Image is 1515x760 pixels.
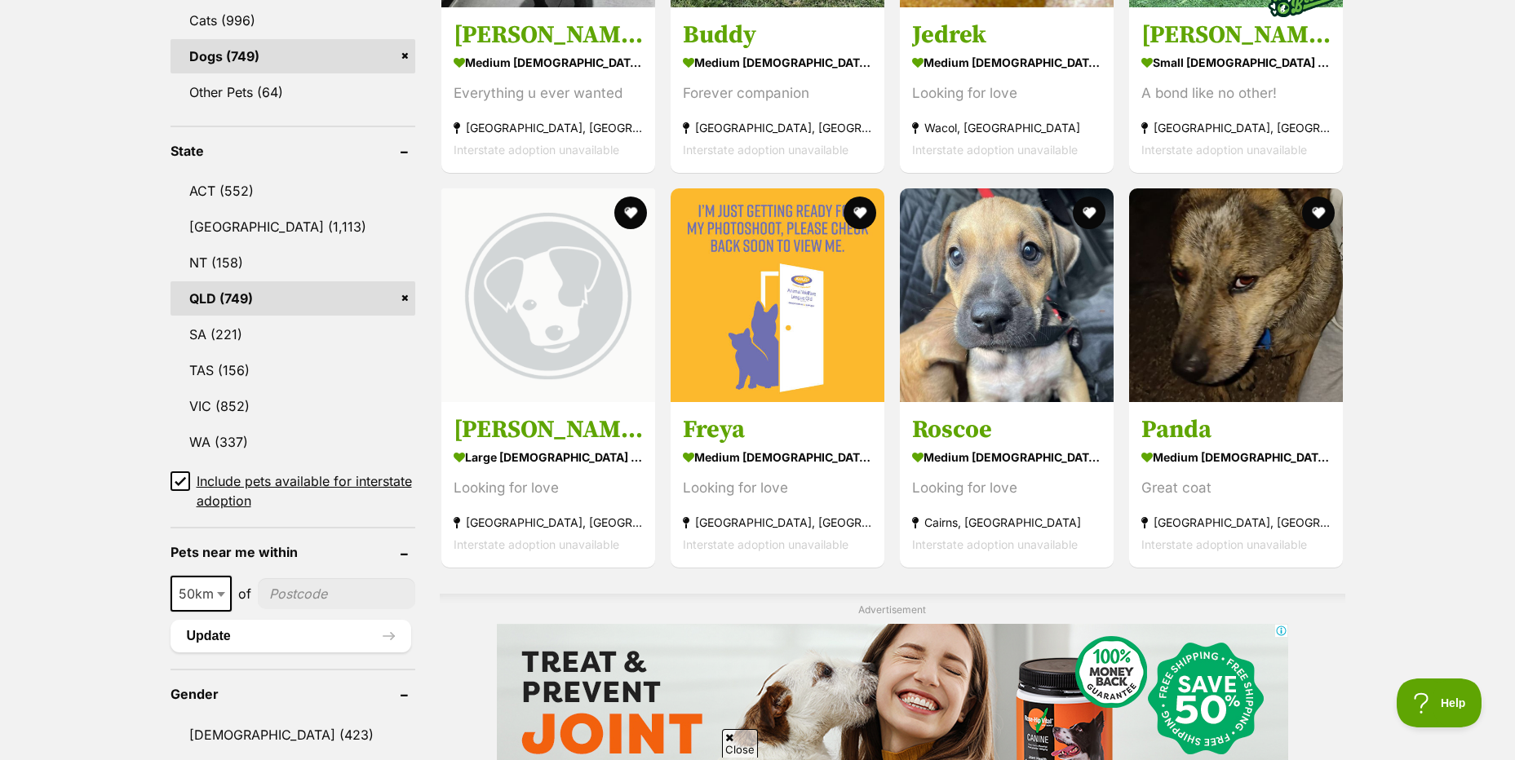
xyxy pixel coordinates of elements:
span: of [238,584,251,603]
a: Roscoe medium [DEMOGRAPHIC_DATA] Dog Looking for love Cairns, [GEOGRAPHIC_DATA] Interstate adopti... [900,402,1114,568]
a: NT (158) [171,245,415,280]
button: Update [171,620,411,652]
a: QLD (749) [171,281,415,316]
h3: Freya [683,414,872,445]
iframe: Help Scout Beacon - Open [1397,678,1482,727]
strong: [GEOGRAPHIC_DATA], [GEOGRAPHIC_DATA] [683,511,872,533]
h3: Panda [1141,414,1331,445]
div: Forever companion [683,82,872,104]
div: A bond like no other! [1141,82,1331,104]
input: postcode [258,578,415,609]
a: SA (221) [171,317,415,351]
span: Interstate adoption unavailable [683,537,848,551]
a: [GEOGRAPHIC_DATA] (1,113) [171,210,415,244]
div: Everything u ever wanted [454,82,643,104]
strong: Wacol, [GEOGRAPHIC_DATA] [912,117,1101,139]
span: Close [722,729,758,758]
span: Interstate adoption unavailable [912,537,1078,551]
a: ACT (552) [171,174,415,208]
strong: medium [DEMOGRAPHIC_DATA] Dog [912,51,1101,74]
a: Include pets available for interstate adoption [171,471,415,510]
span: 50km [172,582,230,605]
a: Other Pets (64) [171,75,415,109]
div: Looking for love [912,82,1101,104]
a: [PERSON_NAME] medium [DEMOGRAPHIC_DATA] Dog Everything u ever wanted [GEOGRAPHIC_DATA], [GEOGRAPH... [441,7,655,173]
button: favourite [1303,197,1336,229]
strong: Cairns, [GEOGRAPHIC_DATA] [912,511,1101,533]
span: Interstate adoption unavailable [1141,537,1307,551]
div: Great coat [1141,477,1331,499]
a: Buddy medium [DEMOGRAPHIC_DATA] Dog Forever companion [GEOGRAPHIC_DATA], [GEOGRAPHIC_DATA] Inters... [671,7,884,173]
span: Include pets available for interstate adoption [197,471,415,510]
strong: [GEOGRAPHIC_DATA], [GEOGRAPHIC_DATA] [1141,511,1331,533]
a: [DEMOGRAPHIC_DATA] (423) [171,718,415,752]
div: Looking for love [912,477,1101,499]
button: favourite [614,197,647,229]
strong: small [DEMOGRAPHIC_DATA] Dog [1141,51,1331,74]
h3: [PERSON_NAME] [454,20,643,51]
h3: [PERSON_NAME] and [PERSON_NAME] [1141,20,1331,51]
div: Looking for love [683,477,872,499]
button: favourite [844,197,876,229]
a: [PERSON_NAME] and [PERSON_NAME] small [DEMOGRAPHIC_DATA] Dog A bond like no other! [GEOGRAPHIC_DA... [1129,7,1343,173]
strong: [GEOGRAPHIC_DATA], [GEOGRAPHIC_DATA] [454,117,643,139]
h3: Buddy [683,20,872,51]
button: favourite [1073,197,1105,229]
span: Interstate adoption unavailable [454,143,619,157]
a: VIC (852) [171,389,415,423]
h3: Roscoe [912,414,1101,445]
h3: Jedrek [912,20,1101,51]
a: [PERSON_NAME] large [DEMOGRAPHIC_DATA] Dog Looking for love [GEOGRAPHIC_DATA], [GEOGRAPHIC_DATA] ... [441,402,655,568]
strong: [GEOGRAPHIC_DATA], [GEOGRAPHIC_DATA] [454,511,643,533]
span: Interstate adoption unavailable [1141,143,1307,157]
a: Dogs (749) [171,39,415,73]
h3: [PERSON_NAME] [454,414,643,445]
div: Looking for love [454,477,643,499]
strong: medium [DEMOGRAPHIC_DATA] Dog [1141,445,1331,469]
img: Panda - Australian Cattle Dog x German Shepherd Dog [1129,188,1343,402]
strong: [GEOGRAPHIC_DATA], [GEOGRAPHIC_DATA] [683,117,872,139]
a: Freya medium [DEMOGRAPHIC_DATA] Dog Looking for love [GEOGRAPHIC_DATA], [GEOGRAPHIC_DATA] Interst... [671,402,884,568]
a: TAS (156) [171,353,415,387]
span: Interstate adoption unavailable [912,143,1078,157]
img: Roscoe - Mixed breed Dog [900,188,1114,402]
strong: medium [DEMOGRAPHIC_DATA] Dog [912,445,1101,469]
img: Freya - Staffordshire Bull Terrier Dog [671,188,884,402]
span: Interstate adoption unavailable [683,143,848,157]
header: State [171,144,415,158]
a: Panda medium [DEMOGRAPHIC_DATA] Dog Great coat [GEOGRAPHIC_DATA], [GEOGRAPHIC_DATA] Interstate ad... [1129,402,1343,568]
strong: medium [DEMOGRAPHIC_DATA] Dog [683,445,872,469]
strong: [GEOGRAPHIC_DATA], [GEOGRAPHIC_DATA] [1141,117,1331,139]
header: Gender [171,687,415,701]
a: WA (337) [171,425,415,459]
header: Pets near me within [171,545,415,559]
span: Interstate adoption unavailable [454,537,619,551]
strong: medium [DEMOGRAPHIC_DATA] Dog [683,51,872,74]
span: 50km [171,576,232,612]
a: Cats (996) [171,3,415,38]
a: Jedrek medium [DEMOGRAPHIC_DATA] Dog Looking for love Wacol, [GEOGRAPHIC_DATA] Interstate adoptio... [900,7,1114,173]
strong: large [DEMOGRAPHIC_DATA] Dog [454,445,643,469]
strong: medium [DEMOGRAPHIC_DATA] Dog [454,51,643,74]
